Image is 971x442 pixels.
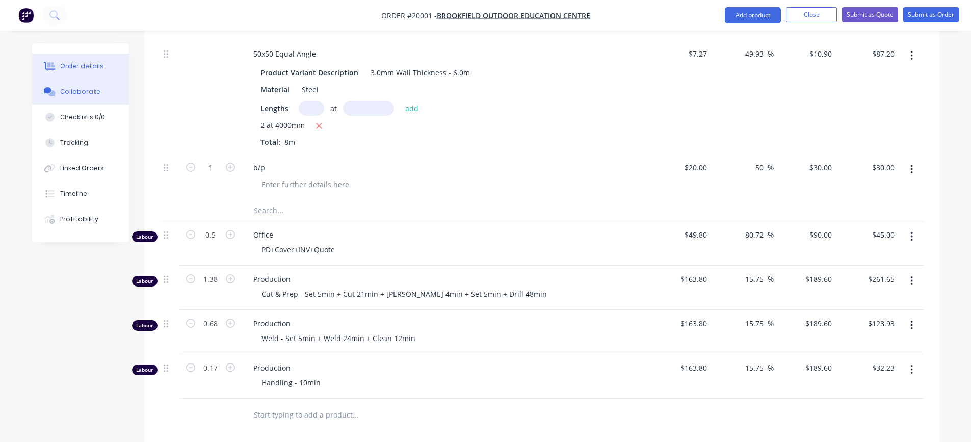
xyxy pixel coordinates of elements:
div: Profitability [60,215,98,224]
div: b/p [245,160,273,175]
div: Steel [298,82,323,97]
button: add [400,101,424,115]
button: Checklists 0/0 [32,105,129,130]
span: % [768,229,774,241]
div: Order details [60,62,103,71]
img: Factory [18,8,34,23]
div: PD+Cover+INV+Quote [253,242,343,257]
div: Checklists 0/0 [60,113,105,122]
span: Lengths [260,103,288,114]
div: Labour [132,276,158,287]
span: Office [253,229,645,240]
span: Total: [260,137,280,147]
input: Search... [253,200,457,221]
button: Tracking [32,130,129,155]
a: Brookfield Outdoor Education Centre [437,11,590,20]
div: Labour [132,231,158,242]
div: Tracking [60,138,88,147]
button: Submit as Quote [842,7,898,22]
span: % [768,362,774,374]
span: at [330,103,337,114]
span: 2 at 4000mm [260,120,305,133]
span: % [768,162,774,173]
span: Production [253,362,645,373]
button: Linked Orders [32,155,129,181]
div: Weld - Set 5min + Weld 24min + Clean 12min [253,331,424,346]
div: Product Variant Description [256,65,362,80]
span: Production [253,318,645,329]
div: 3.0mm Wall Thickness - 6.0m [366,65,474,80]
span: % [768,48,774,60]
span: 8m [280,137,299,147]
button: Submit as Order [903,7,959,22]
button: Add product [725,7,781,23]
div: Cut & Prep - Set 5min + Cut 21min + [PERSON_NAME] 4min + Set 5min + Drill 48min [253,287,555,301]
div: 50x50 Equal Angle [245,46,324,61]
span: Production [253,274,645,284]
button: Order details [32,54,129,79]
div: Material [256,82,294,97]
span: % [768,273,774,285]
input: Start typing to add a product... [253,405,457,425]
div: Labour [132,320,158,331]
button: Close [786,7,837,22]
span: Order #20001 - [381,11,437,20]
div: Linked Orders [60,164,104,173]
button: Profitability [32,206,129,232]
div: Timeline [60,189,87,198]
button: Collaborate [32,79,129,105]
button: Timeline [32,181,129,206]
span: % [768,318,774,329]
div: Handling - 10min [253,375,329,390]
div: Labour [132,365,158,375]
div: Collaborate [60,87,100,96]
